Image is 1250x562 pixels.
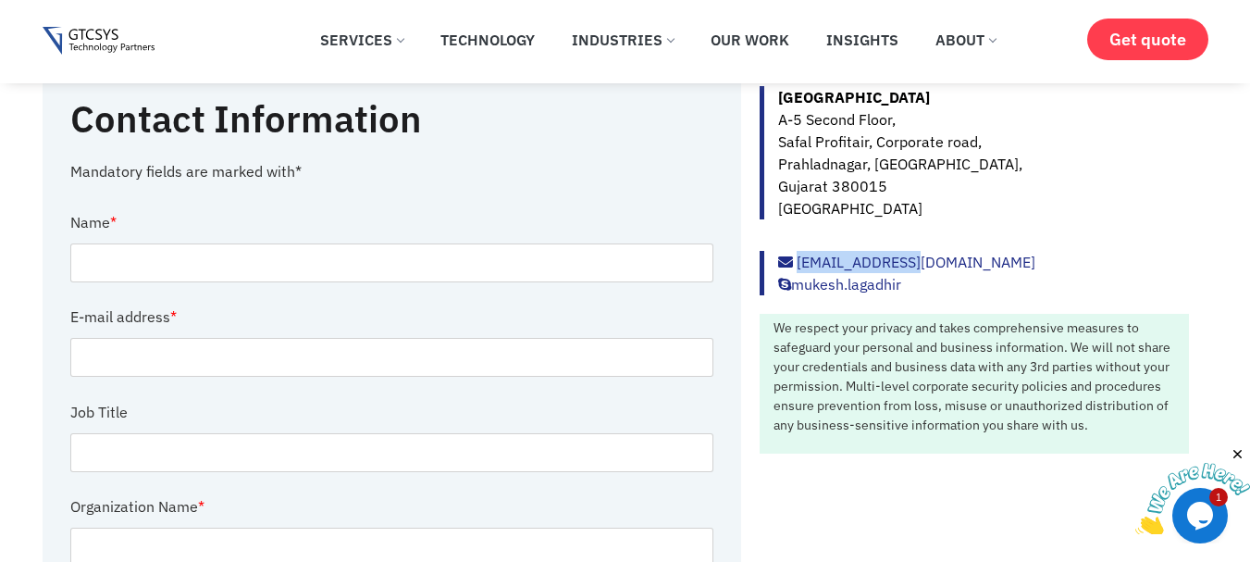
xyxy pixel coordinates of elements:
a: Our Work [697,19,803,60]
label: Organization Name [70,485,204,528]
a: Insights [812,19,912,60]
p: A-5 Second Floor, Safal Profitair, Corporate road, Prahladnagar, [GEOGRAPHIC_DATA], Gujarat 38001... [778,86,1189,219]
label: Job Title [70,391,128,433]
label: E-mail address [70,295,177,338]
a: Services [306,19,417,60]
h2: Contact Information [70,95,662,142]
a: Get quote [1087,19,1208,60]
iframe: chat widget [1135,446,1250,534]
a: [EMAIL_ADDRESS][DOMAIN_NAME] [778,253,1035,271]
p: We respect your privacy and takes comprehensive measures to safeguard your personal and business ... [774,318,1184,435]
strong: [GEOGRAPHIC_DATA] [778,88,930,106]
a: Industries [558,19,687,60]
a: About [922,19,1009,60]
div: Mandatory fields are marked with* [70,160,714,182]
a: Technology [427,19,549,60]
label: Name [70,201,117,244]
a: mukesh.lagadhir [778,275,901,293]
img: Gtcsys logo [43,27,155,56]
span: Get quote [1109,30,1186,49]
